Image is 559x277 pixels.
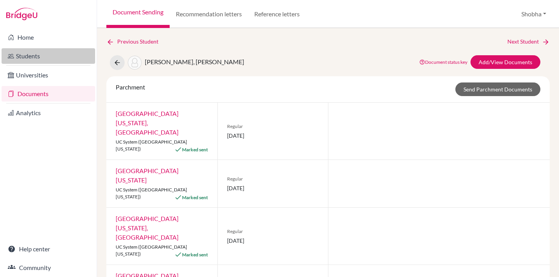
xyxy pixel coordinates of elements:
span: Regular [227,228,319,235]
span: Parchment [116,83,145,91]
span: [DATE] [227,184,319,192]
a: Analytics [2,105,95,121]
a: [GEOGRAPHIC_DATA][US_STATE], [GEOGRAPHIC_DATA] [116,110,179,136]
span: UC System ([GEOGRAPHIC_DATA][US_STATE]) [116,187,187,200]
a: Next Student [507,37,550,46]
span: Marked sent [182,252,208,258]
a: Students [2,48,95,64]
a: Community [2,260,95,275]
span: UC System ([GEOGRAPHIC_DATA][US_STATE]) [116,139,187,152]
a: [GEOGRAPHIC_DATA][US_STATE], [GEOGRAPHIC_DATA] [116,215,179,241]
a: Help center [2,241,95,257]
span: [DATE] [227,237,319,245]
span: Regular [227,123,319,130]
a: Previous Student [106,37,165,46]
a: Home [2,30,95,45]
img: Bridge-U [6,8,37,20]
span: Regular [227,175,319,182]
span: [DATE] [227,131,319,140]
a: Universities [2,67,95,83]
span: UC System ([GEOGRAPHIC_DATA][US_STATE]) [116,244,187,257]
span: [PERSON_NAME], [PERSON_NAME] [145,58,244,65]
button: Shobha [518,7,550,21]
a: Send Parchment Documents [455,82,540,96]
a: Add/View Documents [470,55,540,69]
a: Document status key [419,59,467,65]
a: [GEOGRAPHIC_DATA][US_STATE] [116,167,179,184]
span: Marked sent [182,147,208,153]
span: Marked sent [182,195,208,200]
a: Documents [2,86,95,102]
